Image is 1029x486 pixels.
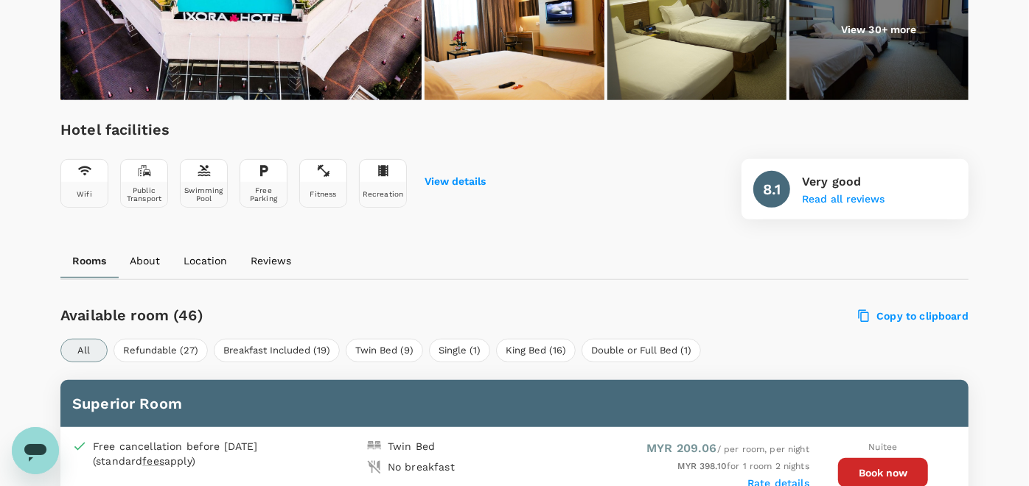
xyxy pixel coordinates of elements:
button: View details [425,176,486,188]
button: King Bed (16) [496,339,576,362]
h6: 8.1 [763,177,781,201]
button: Read all reviews [802,194,885,205]
span: MYR 398.10 [678,461,728,471]
div: Free cancellation before [DATE] (standard apply) [93,439,292,468]
span: Nuitee [869,442,898,452]
h6: Superior Room [72,392,957,415]
div: Swimming Pool [184,186,224,202]
span: for 1 room 2 nights [678,461,809,471]
img: double-bed-icon [367,439,382,454]
p: Reviews [251,253,291,268]
h6: Available room (46) [60,303,587,327]
button: All [60,339,108,362]
div: Free Parking [243,186,284,202]
button: Twin Bed (9) [346,339,423,362]
div: Twin Bed [388,439,435,454]
p: Rooms [72,253,106,268]
div: Fitness [310,190,336,198]
button: Single (1) [429,339,490,362]
button: Refundable (27) [114,339,208,362]
div: Public Transport [124,186,164,202]
p: About [130,253,160,268]
h6: Hotel facilities [60,118,486,141]
label: Copy to clipboard [859,309,969,323]
div: Recreation [363,190,404,198]
iframe: Button to launch messaging window [12,427,59,474]
p: View 30+ more [841,22,917,37]
div: No breakfast [388,459,455,474]
p: Very good [802,173,885,191]
p: Location [184,253,227,268]
span: / per room, per night [646,444,809,454]
span: MYR 209.06 [646,441,717,455]
button: Double or Full Bed (1) [582,339,701,362]
span: fees [142,455,164,467]
button: Breakfast Included (19) [214,339,340,362]
div: Wifi [77,190,92,198]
